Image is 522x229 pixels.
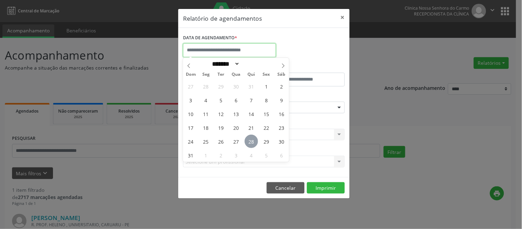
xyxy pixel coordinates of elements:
[198,72,213,77] span: Seg
[199,121,213,134] span: Agosto 18, 2025
[230,148,243,162] span: Setembro 3, 2025
[260,121,273,134] span: Agosto 22, 2025
[228,72,244,77] span: Qua
[214,107,228,121] span: Agosto 12, 2025
[184,107,198,121] span: Agosto 10, 2025
[230,135,243,148] span: Agosto 27, 2025
[240,60,263,67] input: Year
[183,14,262,23] h5: Relatório de agendamentos
[230,80,243,93] span: Julho 30, 2025
[213,72,228,77] span: Ter
[245,135,258,148] span: Agosto 28, 2025
[230,93,243,107] span: Agosto 6, 2025
[260,135,273,148] span: Agosto 29, 2025
[245,107,258,121] span: Agosto 14, 2025
[230,121,243,134] span: Agosto 20, 2025
[274,72,289,77] span: Sáb
[267,182,305,194] button: Cancelar
[275,148,288,162] span: Setembro 6, 2025
[214,80,228,93] span: Julho 29, 2025
[260,107,273,121] span: Agosto 15, 2025
[275,93,288,107] span: Agosto 9, 2025
[199,80,213,93] span: Julho 28, 2025
[244,72,259,77] span: Qui
[210,60,240,67] select: Month
[245,121,258,134] span: Agosto 21, 2025
[184,121,198,134] span: Agosto 17, 2025
[245,148,258,162] span: Setembro 4, 2025
[199,135,213,148] span: Agosto 25, 2025
[214,93,228,107] span: Agosto 5, 2025
[260,93,273,107] span: Agosto 8, 2025
[275,107,288,121] span: Agosto 16, 2025
[336,9,350,26] button: Close
[184,135,198,148] span: Agosto 24, 2025
[184,93,198,107] span: Agosto 3, 2025
[259,72,274,77] span: Sex
[214,135,228,148] span: Agosto 26, 2025
[275,135,288,148] span: Agosto 30, 2025
[275,121,288,134] span: Agosto 23, 2025
[199,148,213,162] span: Setembro 1, 2025
[275,80,288,93] span: Agosto 2, 2025
[307,182,345,194] button: Imprimir
[266,62,345,73] label: ATÉ
[183,33,237,43] label: DATA DE AGENDAMENTO
[245,93,258,107] span: Agosto 7, 2025
[214,148,228,162] span: Setembro 2, 2025
[199,107,213,121] span: Agosto 11, 2025
[199,93,213,107] span: Agosto 4, 2025
[183,72,198,77] span: Dom
[184,148,198,162] span: Agosto 31, 2025
[260,148,273,162] span: Setembro 5, 2025
[214,121,228,134] span: Agosto 19, 2025
[245,80,258,93] span: Julho 31, 2025
[260,80,273,93] span: Agosto 1, 2025
[184,80,198,93] span: Julho 27, 2025
[230,107,243,121] span: Agosto 13, 2025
